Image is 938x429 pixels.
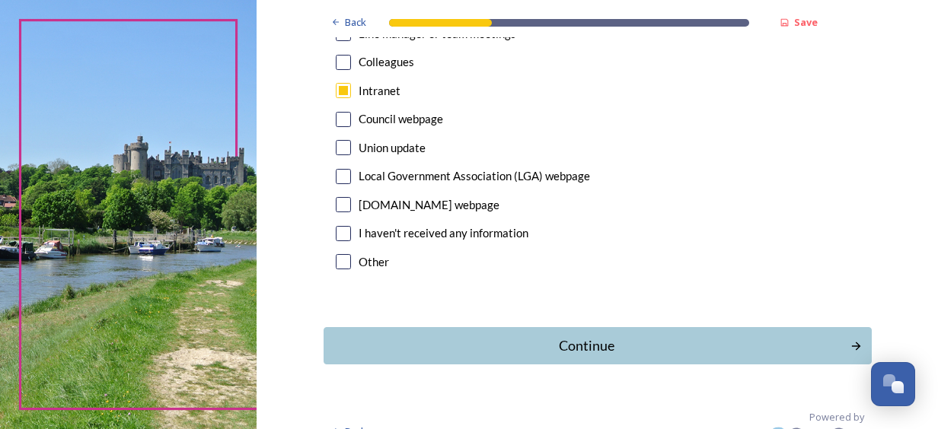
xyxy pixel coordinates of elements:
[345,15,366,30] span: Back
[332,335,843,356] div: Continue
[809,410,864,424] span: Powered by
[359,139,426,157] div: Union update
[359,82,400,100] div: Intranet
[324,327,872,364] button: Continue
[359,253,389,271] div: Other
[359,53,414,71] div: Colleagues
[871,362,915,406] button: Open Chat
[359,110,443,128] div: Council webpage
[359,196,499,214] div: [DOMAIN_NAME] webpage
[359,224,528,242] div: I haven't received any information
[359,167,590,185] div: Local Government Association (LGA) webpage
[794,15,818,29] strong: Save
